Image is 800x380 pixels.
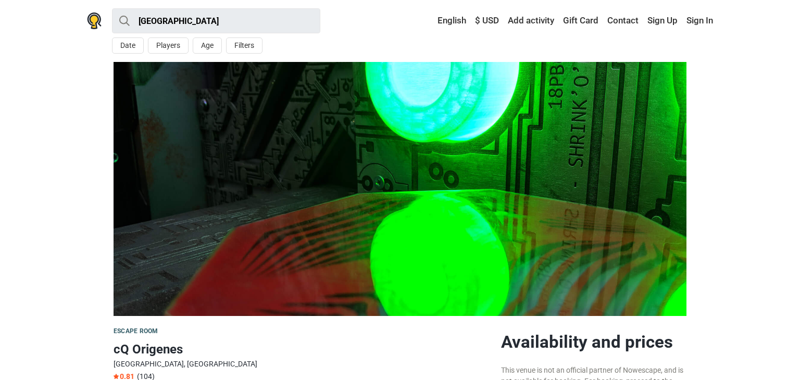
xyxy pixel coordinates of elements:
[112,37,144,54] button: Date
[560,11,601,30] a: Gift Card
[148,37,189,54] button: Players
[114,359,493,370] div: [GEOGRAPHIC_DATA], [GEOGRAPHIC_DATA]
[112,8,320,33] input: try “London”
[87,12,102,29] img: Nowescape logo
[226,37,262,54] button: Filters
[114,62,686,316] img: cQ Origenes photo 1
[114,340,493,359] h1: cQ Origenes
[501,332,686,352] h2: Availability and prices
[114,327,158,335] span: Escape room
[605,11,641,30] a: Contact
[684,11,713,30] a: Sign In
[428,11,469,30] a: English
[505,11,557,30] a: Add activity
[430,17,438,24] img: English
[472,11,502,30] a: $ USD
[645,11,680,30] a: Sign Up
[114,374,119,379] img: Star
[193,37,222,54] button: Age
